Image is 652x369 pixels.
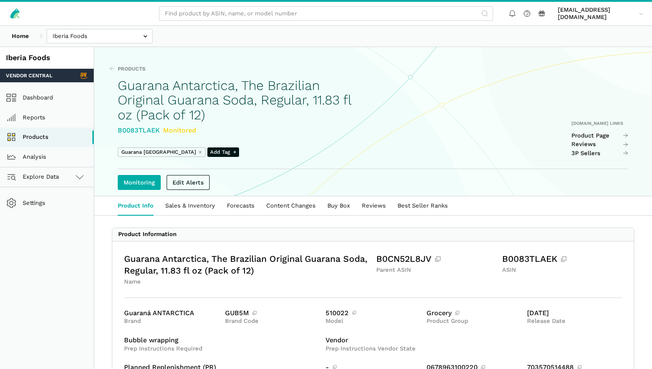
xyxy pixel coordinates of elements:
button: ⨯ [198,148,202,156]
div: GUB5M [225,310,320,317]
div: Release Date [527,317,622,325]
div: B0CN52L8JV [376,253,496,265]
div: Guaraná ANTARCTICA [124,310,219,317]
div: B0083TLAEK [502,253,622,265]
span: Monitored [163,126,196,134]
a: [EMAIL_ADDRESS][DOMAIN_NAME] [555,5,647,23]
a: Reviews [571,141,628,148]
a: Product Page [571,132,628,139]
a: Buy Box [321,196,356,215]
div: Name [124,278,370,285]
div: Prep Instructions Required [124,345,320,352]
span: [EMAIL_ADDRESS][DOMAIN_NAME] [558,6,636,21]
input: Iberia Foods [47,29,153,44]
div: Product Group [427,317,522,325]
div: Product Information [118,231,177,238]
div: B0083TLAEK [118,125,353,136]
a: Home [6,29,35,44]
div: Bubble wrapping [124,337,320,344]
span: Explore Data [9,171,59,182]
span: Add Tag [207,147,240,157]
div: Vendor [326,337,622,344]
span: Guarana [GEOGRAPHIC_DATA] [121,148,196,156]
a: Content Changes [260,196,321,215]
div: Brand [124,317,219,325]
h1: Guarana Antarctica, The Brazilian Original Guarana Soda, Regular, 11.83 fl oz (Pack of 12) [118,78,353,123]
a: Reviews [356,196,392,215]
a: 3P Sellers [571,150,628,157]
span: Products [118,65,145,72]
a: Edit Alerts [167,175,210,190]
span: + [233,148,236,156]
div: Grocery [427,310,522,317]
div: 510022 [326,310,421,317]
div: ASIN [502,266,622,274]
a: Forecasts [221,196,260,215]
a: Product Info [112,196,159,215]
div: Iberia Foods [6,53,88,63]
div: [DOMAIN_NAME] Links [571,120,628,126]
div: [DATE] [527,310,622,317]
div: Parent ASIN [376,266,496,274]
div: Guarana Antarctica, The Brazilian Original Guarana Soda, Regular, 11.83 fl oz (Pack of 12) [124,253,370,277]
a: Best Seller Ranks [392,196,454,215]
div: Prep Instructions Vendor State [326,345,622,352]
input: Find product by ASIN, name, or model number [159,6,493,21]
a: Sales & Inventory [159,196,221,215]
a: Products [109,65,146,72]
span: Vendor Central [6,72,53,79]
div: Model [326,317,421,325]
div: Brand Code [225,317,320,325]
